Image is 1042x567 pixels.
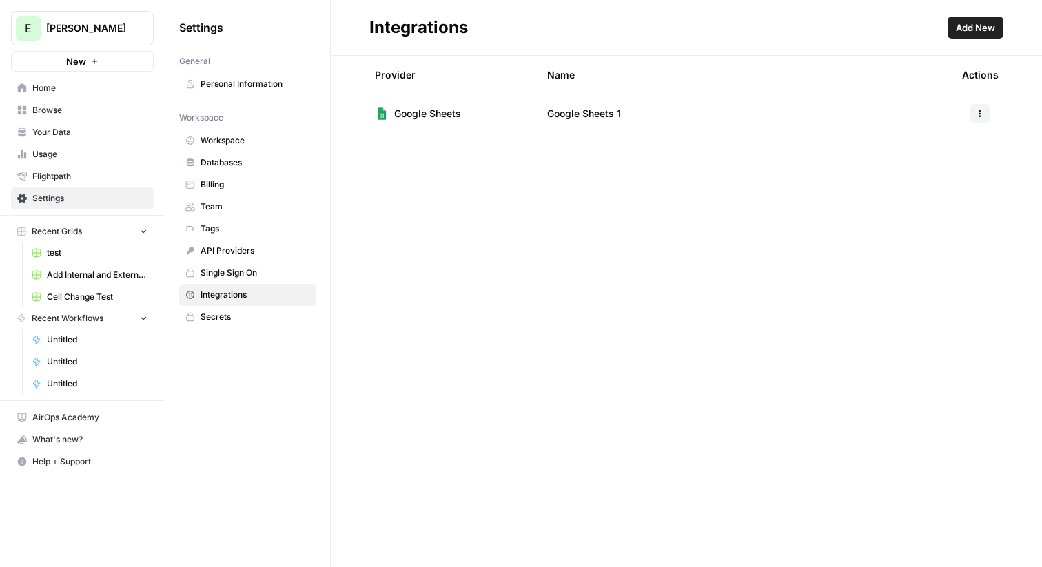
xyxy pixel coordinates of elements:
[11,187,154,209] a: Settings
[11,406,154,429] a: AirOps Academy
[375,56,416,94] div: Provider
[25,286,154,308] a: Cell Change Test
[25,351,154,373] a: Untitled
[179,130,316,152] a: Workspace
[369,17,468,39] div: Integrations
[32,192,147,205] span: Settings
[47,291,147,303] span: Cell Change Test
[179,55,210,68] span: General
[179,218,316,240] a: Tags
[11,77,154,99] a: Home
[47,269,147,281] span: Add Internal and External Links to Page
[956,21,995,34] span: Add New
[11,451,154,473] button: Help + Support
[46,21,130,35] span: [PERSON_NAME]
[201,311,310,323] span: Secrets
[25,329,154,351] a: Untitled
[201,289,310,301] span: Integrations
[12,429,153,450] div: What's new?
[179,152,316,174] a: Databases
[547,56,940,94] div: Name
[11,165,154,187] a: Flightpath
[547,107,621,121] span: Google Sheets 1
[32,104,147,116] span: Browse
[948,17,1003,39] button: Add New
[11,11,154,45] button: Workspace: Elmi
[32,148,147,161] span: Usage
[47,378,147,390] span: Untitled
[201,200,310,213] span: Team
[201,178,310,191] span: Billing
[11,221,154,242] button: Recent Grids
[201,245,310,257] span: API Providers
[179,306,316,328] a: Secrets
[11,308,154,329] button: Recent Workflows
[32,312,103,324] span: Recent Workflows
[47,247,147,259] span: test
[394,107,461,121] span: Google Sheets
[66,54,86,68] span: New
[25,373,154,395] a: Untitled
[179,73,316,95] a: Personal Information
[201,134,310,147] span: Workspace
[11,99,154,121] a: Browse
[11,51,154,72] button: New
[11,121,154,143] a: Your Data
[179,240,316,262] a: API Providers
[179,196,316,218] a: Team
[201,267,310,279] span: Single Sign On
[179,284,316,306] a: Integrations
[25,20,32,37] span: E
[179,174,316,196] a: Billing
[962,56,999,94] div: Actions
[179,19,223,36] span: Settings
[11,429,154,451] button: What's new?
[32,170,147,183] span: Flightpath
[201,156,310,169] span: Databases
[32,455,147,468] span: Help + Support
[201,78,310,90] span: Personal Information
[179,112,223,124] span: Workspace
[25,242,154,264] a: test
[32,411,147,424] span: AirOps Academy
[11,143,154,165] a: Usage
[179,262,316,284] a: Single Sign On
[25,264,154,286] a: Add Internal and External Links to Page
[375,107,389,121] img: Google Sheets
[201,223,310,235] span: Tags
[32,82,147,94] span: Home
[32,126,147,138] span: Your Data
[47,333,147,346] span: Untitled
[47,355,147,368] span: Untitled
[32,225,82,238] span: Recent Grids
